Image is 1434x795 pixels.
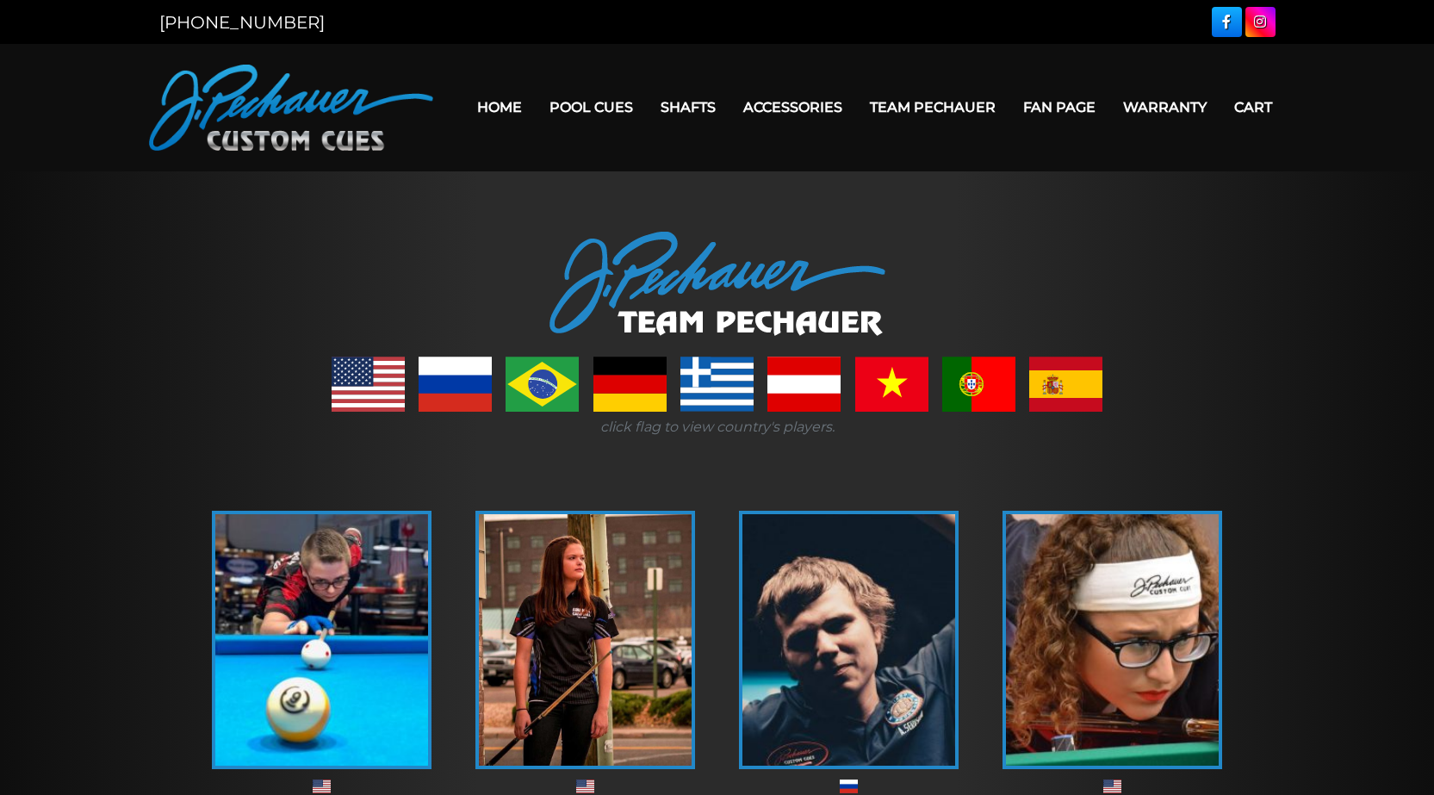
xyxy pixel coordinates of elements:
a: Team Pechauer [856,85,1009,129]
a: Fan Page [1009,85,1109,129]
a: Warranty [1109,85,1220,129]
a: Home [463,85,536,129]
img: Pechauer Custom Cues [149,65,433,151]
a: Pool Cues [536,85,647,129]
img: April-225x320.jpg [1006,514,1219,766]
a: [PHONE_NUMBER] [159,12,325,33]
i: click flag to view country's players. [600,419,835,435]
img: andrei-1-225x320.jpg [742,514,955,766]
a: Accessories [729,85,856,129]
a: Shafts [647,85,729,129]
img: alex-bryant-225x320.jpg [215,514,428,766]
a: Cart [1220,85,1286,129]
img: amanda-c-1-e1555337534391.jpg [479,514,692,766]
